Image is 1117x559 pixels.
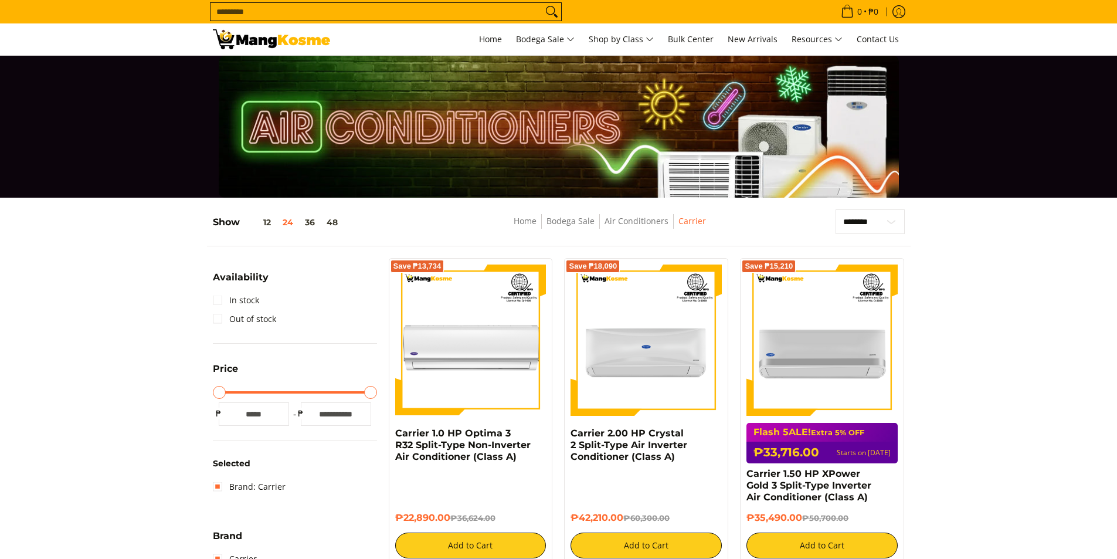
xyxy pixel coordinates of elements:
span: Bodega Sale [516,32,575,47]
span: ₱0 [867,8,880,16]
span: ₱ [295,408,307,419]
summary: Open [213,273,269,291]
nav: Breadcrumbs [430,214,789,240]
a: Resources [786,23,848,55]
a: Brand: Carrier [213,477,286,496]
button: Add to Cart [395,533,546,558]
nav: Main Menu [342,23,905,55]
a: Out of stock [213,310,276,328]
span: Contact Us [857,33,899,45]
span: Carrier [678,214,706,229]
button: Add to Cart [571,533,722,558]
a: Air Conditioners [605,215,668,226]
button: Search [542,3,561,21]
a: Carrier 1.0 HP Optima 3 R32 Split-Type Non-Inverter Air Conditioner (Class A) [395,428,531,462]
a: Bodega Sale [546,215,595,226]
span: ₱ [213,408,225,419]
h5: Show [213,216,344,228]
span: New Arrivals [728,33,778,45]
button: Add to Cart [746,533,898,558]
button: 48 [321,218,344,227]
button: 24 [277,218,299,227]
a: Contact Us [851,23,905,55]
span: Resources [792,32,843,47]
img: Bodega Sale Aircon l Mang Kosme: Home Appliances Warehouse Sale Carrier [213,29,330,49]
a: Bodega Sale [510,23,580,55]
span: Shop by Class [589,32,654,47]
del: ₱50,700.00 [802,513,848,523]
span: Price [213,364,238,374]
a: Bulk Center [662,23,719,55]
img: Carrier 1.0 HP Optima 3 R32 Split-Type Non-Inverter Air Conditioner (Class A) [395,265,546,416]
span: Home [479,33,502,45]
h6: Selected [213,459,377,469]
span: Save ₱18,090 [569,263,617,270]
a: Shop by Class [583,23,660,55]
h6: ₱35,490.00 [746,512,898,524]
a: Home [514,215,537,226]
summary: Open [213,364,238,382]
span: Availability [213,273,269,282]
button: 12 [240,218,277,227]
summary: Open [213,531,242,550]
span: Brand [213,531,242,541]
a: New Arrivals [722,23,783,55]
h6: ₱22,890.00 [395,512,546,524]
a: Carrier 2.00 HP Crystal 2 Split-Type Air Inverter Conditioner (Class A) [571,428,687,462]
span: Save ₱15,210 [745,263,793,270]
h6: ₱42,210.00 [571,512,722,524]
span: • [837,5,882,18]
button: 36 [299,218,321,227]
del: ₱36,624.00 [450,513,495,523]
del: ₱60,300.00 [623,513,670,523]
img: Carrier 2.00 HP Crystal 2 Split-Type Air Inverter Conditioner (Class A) [571,265,722,416]
a: Carrier 1.50 HP XPower Gold 3 Split-Type Inverter Air Conditioner (Class A) [746,468,871,503]
a: Home [473,23,508,55]
a: In stock [213,291,259,310]
span: Bulk Center [668,33,714,45]
span: 0 [855,8,864,16]
img: Carrier 1.50 HP XPower Gold 3 Split-Type Inverter Air Conditioner (Class A) [746,265,898,416]
span: Save ₱13,734 [393,263,442,270]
